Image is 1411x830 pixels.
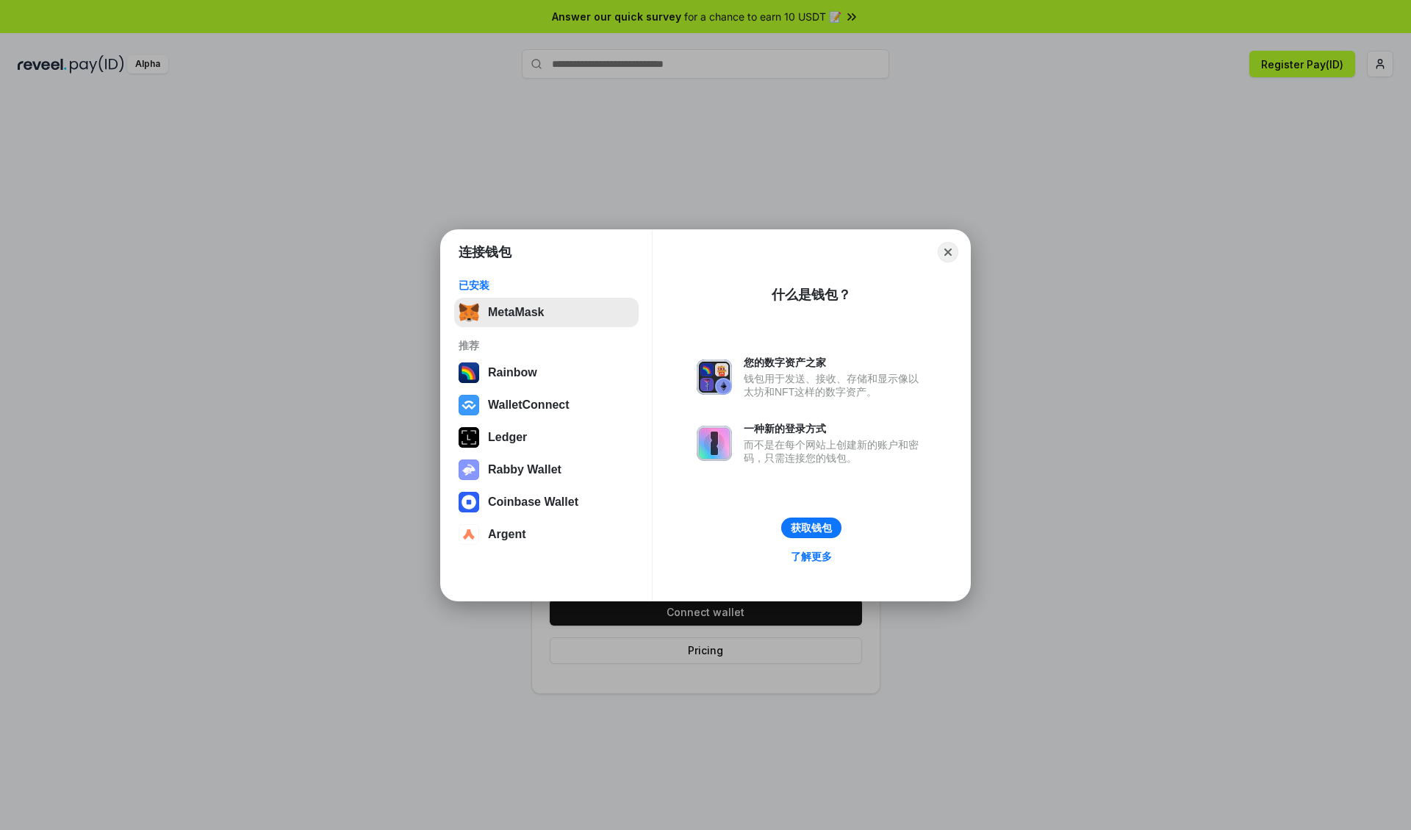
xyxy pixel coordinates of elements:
[488,496,578,509] div: Coinbase Wallet
[459,339,634,352] div: 推荐
[791,521,832,534] div: 获取钱包
[454,423,639,452] button: Ledger
[744,372,926,398] div: 钱包用于发送、接收、存储和显示像以太坊和NFT这样的数字资产。
[454,487,639,517] button: Coinbase Wallet
[488,366,537,379] div: Rainbow
[488,431,527,444] div: Ledger
[744,438,926,465] div: 而不是在每个网站上创建新的账户和密码，只需连接您的钱包。
[454,520,639,549] button: Argent
[744,422,926,435] div: 一种新的登录方式
[782,547,841,566] a: 了解更多
[744,356,926,369] div: 您的数字资产之家
[488,306,544,319] div: MetaMask
[488,463,561,476] div: Rabby Wallet
[459,302,479,323] img: svg+xml,%3Csvg%20fill%3D%22none%22%20height%3D%2233%22%20viewBox%3D%220%200%2035%2033%22%20width%...
[781,518,841,538] button: 获取钱包
[454,358,639,387] button: Rainbow
[791,550,832,563] div: 了解更多
[697,426,732,461] img: svg+xml,%3Csvg%20xmlns%3D%22http%3A%2F%2Fwww.w3.org%2F2000%2Fsvg%22%20fill%3D%22none%22%20viewBox...
[459,243,511,261] h1: 连接钱包
[938,242,958,262] button: Close
[454,390,639,420] button: WalletConnect
[459,395,479,415] img: svg+xml,%3Csvg%20width%3D%2228%22%20height%3D%2228%22%20viewBox%3D%220%200%2028%2028%22%20fill%3D...
[454,298,639,327] button: MetaMask
[697,359,732,395] img: svg+xml,%3Csvg%20xmlns%3D%22http%3A%2F%2Fwww.w3.org%2F2000%2Fsvg%22%20fill%3D%22none%22%20viewBox...
[488,398,570,412] div: WalletConnect
[459,427,479,448] img: svg+xml,%3Csvg%20xmlns%3D%22http%3A%2F%2Fwww.w3.org%2F2000%2Fsvg%22%20width%3D%2228%22%20height%3...
[459,459,479,480] img: svg+xml,%3Csvg%20xmlns%3D%22http%3A%2F%2Fwww.w3.org%2F2000%2Fsvg%22%20fill%3D%22none%22%20viewBox...
[459,279,634,292] div: 已安装
[459,492,479,512] img: svg+xml,%3Csvg%20width%3D%2228%22%20height%3D%2228%22%20viewBox%3D%220%200%2028%2028%22%20fill%3D...
[459,524,479,545] img: svg+xml,%3Csvg%20width%3D%2228%22%20height%3D%2228%22%20viewBox%3D%220%200%2028%2028%22%20fill%3D...
[772,286,851,304] div: 什么是钱包？
[459,362,479,383] img: svg+xml,%3Csvg%20width%3D%22120%22%20height%3D%22120%22%20viewBox%3D%220%200%20120%20120%22%20fil...
[454,455,639,484] button: Rabby Wallet
[488,528,526,541] div: Argent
